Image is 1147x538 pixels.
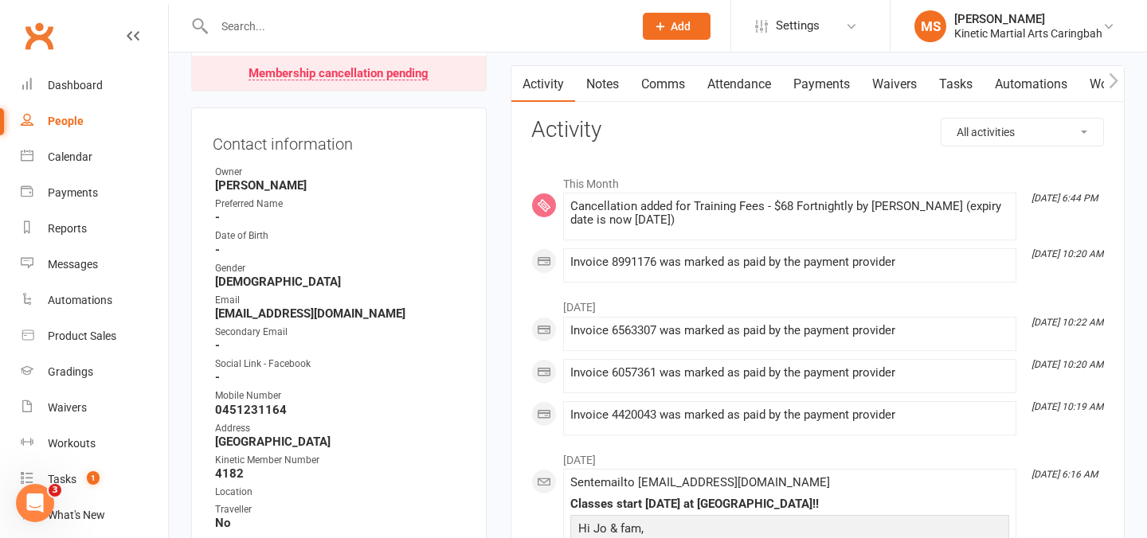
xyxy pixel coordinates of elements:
a: Waivers [21,390,168,426]
div: Classes start [DATE] at [GEOGRAPHIC_DATA]!! [570,497,1009,511]
div: Traveller [215,502,465,517]
strong: [EMAIL_ADDRESS][DOMAIN_NAME] [215,306,465,321]
li: [DATE] [531,443,1104,469]
a: Comms [630,66,696,103]
div: Kinetic Martial Arts Caringbah [954,26,1102,41]
div: Payments [48,186,98,199]
div: Kinetic Member Number [215,453,465,468]
a: Tasks [928,66,984,103]
strong: 0451231164 [215,403,465,417]
div: What's New [48,509,105,521]
iframe: Intercom live chat [16,484,54,522]
div: Invoice 8991176 was marked as paid by the payment provider [570,255,1009,269]
a: Automations [984,66,1078,103]
button: Add [643,13,711,40]
div: Mobile Number [215,388,465,403]
div: Cancellation added for Training Fees - $68 Fortnightly by [PERSON_NAME] (expiry date is now [DATE]) [570,200,1009,227]
div: Secondary Email [215,325,465,340]
h3: Contact information [213,129,465,153]
a: Product Sales [21,318,168,354]
a: Messages [21,247,168,283]
div: Dashboard [48,79,103,92]
span: Add [671,20,691,33]
div: People [48,115,84,127]
span: 1 [87,471,100,485]
div: Owner [215,165,465,180]
a: Clubworx [19,16,59,56]
a: Automations [21,283,168,318]
div: Social Link - Facebook [215,357,465,372]
i: [DATE] 10:22 AM [1032,317,1103,328]
div: Calendar [48,150,92,163]
strong: [GEOGRAPHIC_DATA] [215,435,465,449]
span: 3 [49,484,61,497]
div: [PERSON_NAME] [954,12,1102,26]
a: Payments [782,66,861,103]
strong: - [215,338,465,353]
strong: 4182 [215,466,465,481]
a: Tasks 1 [21,462,168,497]
span: Sent email to [EMAIL_ADDRESS][DOMAIN_NAME] [570,475,830,489]
i: [DATE] 10:20 AM [1032,359,1103,370]
a: People [21,103,168,139]
div: Tasks [48,473,76,485]
strong: - [215,243,465,257]
div: Messages [48,258,98,271]
a: Gradings [21,354,168,390]
div: Automations [48,294,112,306]
a: What's New [21,497,168,533]
a: Payments [21,175,168,211]
div: Date of Birth [215,228,465,244]
a: Workouts [21,426,168,462]
div: Invoice 4420043 was marked as paid by the payment provider [570,408,1009,422]
div: Invoice 6563307 was marked as paid by the payment provider [570,324,1009,337]
div: MS [914,10,946,42]
div: Gradings [48,365,93,378]
a: Dashboard [21,68,168,103]
div: Location [215,485,465,500]
a: Attendance [696,66,782,103]
span: Settings [776,8,820,44]
a: Waivers [861,66,928,103]
strong: - [215,370,465,384]
li: [DATE] [531,290,1104,316]
a: Reports [21,211,168,247]
div: Waivers [48,401,87,414]
a: Activity [511,66,575,103]
div: Address [215,421,465,436]
div: Invoice 6057361 was marked as paid by the payment provider [570,366,1009,380]
i: [DATE] 6:44 PM [1032,193,1098,204]
i: [DATE] 6:16 AM [1032,469,1098,480]
strong: [DEMOGRAPHIC_DATA] [215,275,465,289]
div: Reports [48,222,87,235]
strong: [PERSON_NAME] [215,178,465,193]
a: Notes [575,66,630,103]
div: Workouts [48,437,96,450]
i: [DATE] 10:19 AM [1032,401,1103,412]
div: Membership cancellation pending [249,68,429,80]
div: Gender [215,261,465,276]
a: Calendar [21,139,168,175]
i: [DATE] 10:20 AM [1032,248,1103,259]
li: This Month [531,167,1104,193]
strong: - [215,210,465,224]
strong: No [215,516,465,530]
input: Search... [209,15,622,37]
div: Email [215,293,465,308]
div: Product Sales [48,329,116,342]
h3: Activity [531,118,1104,142]
div: Preferred Name [215,197,465,212]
